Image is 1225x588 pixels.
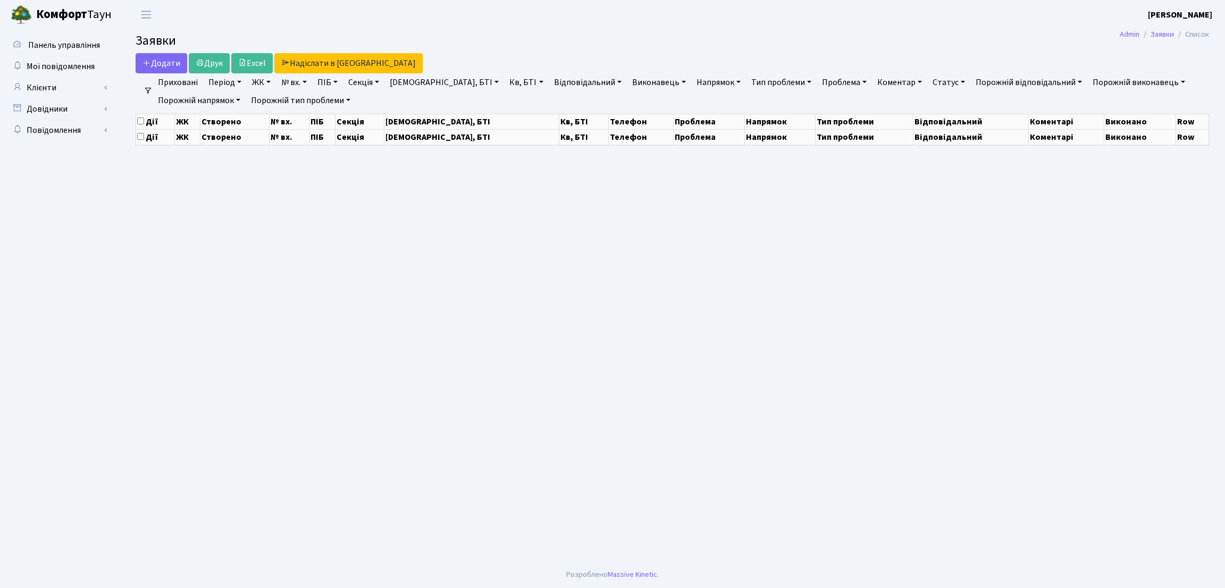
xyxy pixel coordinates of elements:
th: [DEMOGRAPHIC_DATA], БТІ [384,114,559,129]
th: Телефон [609,129,674,145]
th: ЖК [175,114,200,129]
span: Заявки [136,31,176,50]
a: Порожній тип проблеми [247,91,355,110]
a: Проблема [818,73,871,91]
a: Massive Kinetic [608,569,657,580]
a: Довідники [5,98,112,120]
a: Статус [928,73,969,91]
span: Таун [36,6,112,24]
a: Кв, БТІ [505,73,547,91]
a: Виконавець [628,73,690,91]
th: Виконано [1104,114,1176,129]
a: Повідомлення [5,120,112,141]
th: Секція [335,129,384,145]
a: № вх. [277,73,311,91]
a: Друк [189,53,230,73]
a: Заявки [1151,29,1174,40]
th: № вх. [269,114,309,129]
a: Порожній відповідальний [971,73,1086,91]
b: Комфорт [36,6,87,23]
a: Excel [231,53,273,73]
div: Розроблено . [566,569,659,581]
th: Кв, БТІ [559,114,609,129]
a: Панель управління [5,35,112,56]
a: Додати [136,53,187,73]
th: Дії [136,114,175,129]
a: [PERSON_NAME] [1148,9,1212,21]
th: Телефон [609,114,674,129]
th: Дії [136,129,175,145]
th: Row [1176,114,1209,129]
th: Відповідальний [913,129,1029,145]
th: Коментарі [1029,129,1104,145]
a: Секція [344,73,383,91]
th: ПІБ [309,129,335,145]
a: Приховані [154,73,202,91]
th: Секція [335,114,384,129]
a: Admin [1120,29,1139,40]
th: Кв, БТІ [559,129,609,145]
button: Переключити навігацію [133,6,160,23]
li: Список [1174,29,1209,40]
th: Напрямок [744,114,816,129]
th: Тип проблеми [816,114,913,129]
a: Порожній виконавець [1088,73,1189,91]
th: Відповідальний [913,114,1029,129]
a: Період [204,73,246,91]
a: Напрямок [692,73,745,91]
th: ПІБ [309,114,335,129]
th: № вх. [269,129,309,145]
nav: breadcrumb [1104,23,1225,46]
a: Тип проблеми [747,73,816,91]
a: Мої повідомлення [5,56,112,77]
a: Клієнти [5,77,112,98]
th: Тип проблеми [816,129,913,145]
img: logo.png [11,4,32,26]
th: Створено [200,129,269,145]
th: Створено [200,114,269,129]
th: ЖК [175,129,200,145]
a: ЖК [248,73,275,91]
th: Коментарі [1029,114,1104,129]
span: Додати [142,57,180,69]
a: Відповідальний [550,73,626,91]
th: Row [1176,129,1209,145]
th: Виконано [1104,129,1176,145]
span: Панель управління [28,39,100,51]
a: [DEMOGRAPHIC_DATA], БТІ [385,73,503,91]
span: Мої повідомлення [27,61,95,72]
a: ПІБ [313,73,342,91]
th: Проблема [674,129,745,145]
a: Порожній напрямок [154,91,245,110]
a: Надіслати в [GEOGRAPHIC_DATA] [274,53,423,73]
a: Коментар [873,73,926,91]
th: Проблема [674,114,745,129]
th: Напрямок [744,129,816,145]
th: [DEMOGRAPHIC_DATA], БТІ [384,129,559,145]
